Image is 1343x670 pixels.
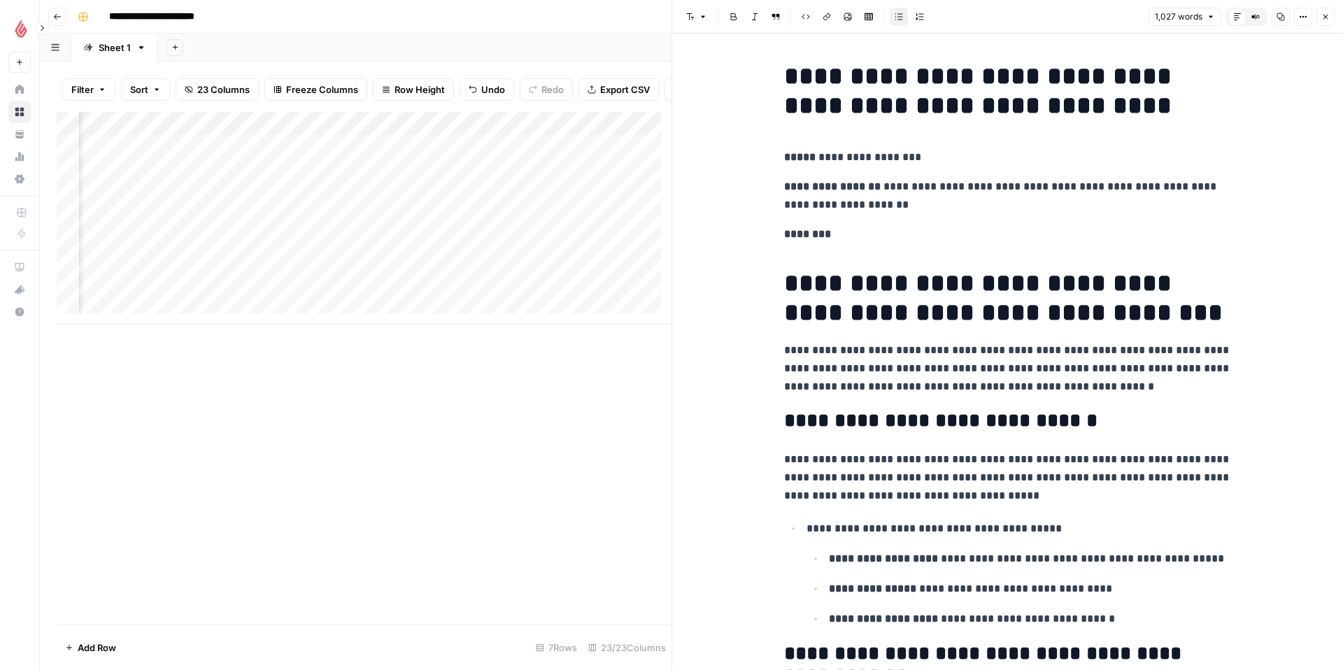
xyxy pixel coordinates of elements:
button: 23 Columns [176,78,259,101]
span: Export CSV [600,83,650,97]
a: Your Data [8,123,31,145]
button: Filter [62,78,115,101]
button: Undo [460,78,514,101]
a: Settings [8,168,31,190]
button: Add Row [57,636,125,659]
button: What's new? [8,278,31,301]
span: 23 Columns [197,83,250,97]
span: Sort [130,83,148,97]
div: 7 Rows [530,636,583,659]
button: Redo [520,78,573,101]
a: Browse [8,101,31,123]
button: Sort [121,78,170,101]
button: Help + Support [8,301,31,323]
img: Lightspeed Logo [8,16,34,41]
span: Redo [541,83,564,97]
a: AirOps Academy [8,256,31,278]
a: Usage [8,145,31,168]
span: Undo [481,83,505,97]
span: 1,027 words [1155,10,1202,23]
a: Home [8,78,31,101]
span: Add Row [78,641,116,655]
span: Filter [71,83,94,97]
button: Freeze Columns [264,78,367,101]
div: 23/23 Columns [583,636,671,659]
span: Freeze Columns [286,83,358,97]
button: Workspace: Lightspeed [8,11,31,46]
button: Export CSV [578,78,659,101]
button: Row Height [373,78,454,101]
div: What's new? [9,279,30,300]
button: 1,027 words [1149,8,1221,26]
div: Sheet 1 [99,41,131,55]
span: Row Height [395,83,445,97]
a: Sheet 1 [71,34,158,62]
